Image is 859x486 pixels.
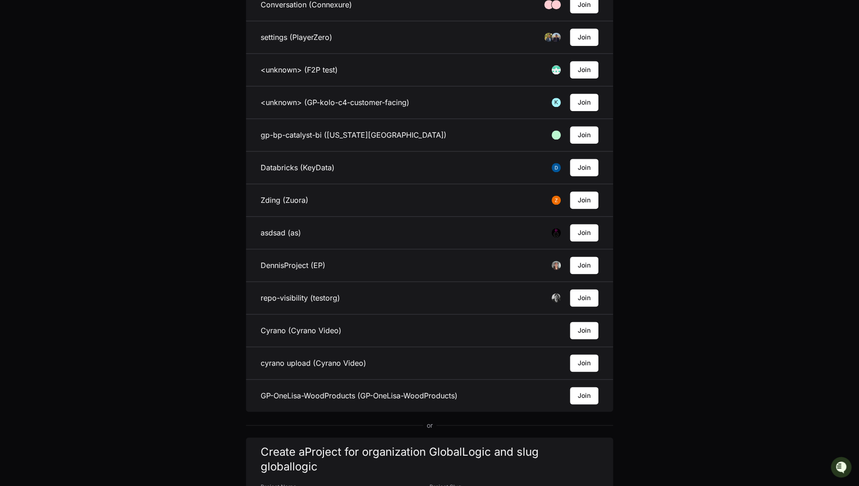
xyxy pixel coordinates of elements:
img: ACg8ocLaE6TVMrQLkR7FFxBd1s_xDHVOELASK8Us2G6t1j1JhNAjvA=s96-c [552,163,561,172]
h1: Create a [261,445,598,474]
img: 14836497 [552,65,561,74]
button: Join [570,94,598,111]
img: avatar [544,33,553,42]
h3: gp-bp-catalyst-bi ([US_STATE][GEOGRAPHIC_DATA]) [261,129,446,140]
img: 1756235613930-3d25f9e4-fa56-45dd-b3ad-e072dfbd1548 [9,68,26,85]
button: Join [570,289,598,307]
img: PlayerZero [9,9,28,28]
h3: Databricks (KeyData) [261,162,335,173]
button: Join [570,61,598,78]
img: avatar [552,33,561,42]
h3: settings (PlayerZero) [261,32,332,43]
div: Welcome [9,37,167,51]
h3: Cyrano (Cyrano Video) [261,325,341,336]
div: We're available if you need us! [31,78,116,85]
img: ACg8ocLA55ukTjT6Y4QERDYsSmPVW-tLPKI6gdXIPfrlojDoEsnjqQ=s96-c [552,196,561,205]
button: Join [570,126,598,144]
div: Start new chat [31,68,151,78]
button: Join [570,387,598,404]
button: Join [570,257,598,274]
h3: DennisProject (EP) [261,260,325,271]
button: Join [570,224,598,241]
h3: GP-OneLisa-WoodProducts (GP-OneLisa-WoodProducts) [261,390,457,401]
h3: <unknown> (GP-kolo-c4-customer-facing) [261,97,409,108]
button: Join [570,322,598,339]
span: Pylon [91,96,111,103]
h3: cyrano upload (Cyrano Video) [261,358,366,369]
a: Powered byPylon [65,96,111,103]
button: Join [570,28,598,46]
span: or [423,421,436,430]
button: Join [570,354,598,372]
img: ACg8ocJXJfhJJqpG9rDJjtbZlaEJZy3UY9H7l9C0yzch3oOV8VWHvw_M=s96-c [552,261,561,270]
h3: <unknown> (F2P test) [261,64,338,75]
h3: repo-visibility (testorg) [261,292,340,303]
h3: Zding (Zuora) [261,195,308,206]
img: 57231452 [552,293,561,302]
h1: K [554,99,558,106]
button: Start new chat [156,71,167,82]
button: Join [570,191,598,209]
span: Project for organization GlobalLogic and slug globallogic [261,445,539,473]
h3: asdsad (as) [261,227,301,238]
button: Join [570,159,598,176]
iframe: Open customer support [830,456,854,480]
img: ACg8ocIry_Gko-PL9EWhBBtRXuuWpI7RQBTIbIhEMgV1wpKsV_s5K_I=s96-c [552,228,561,237]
